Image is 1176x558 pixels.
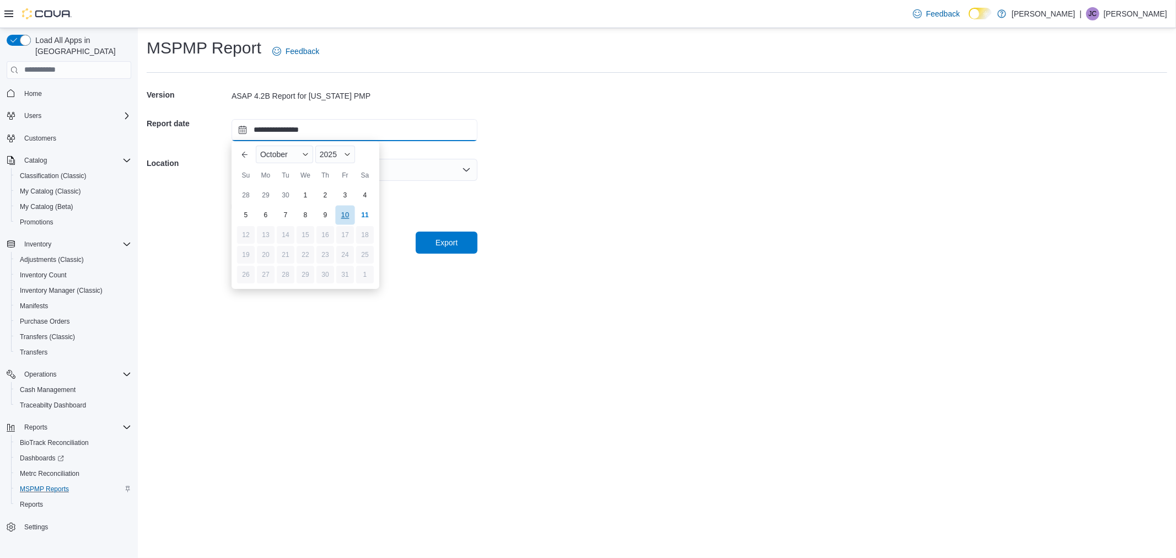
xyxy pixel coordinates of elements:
button: Manifests [11,298,136,314]
button: Users [2,108,136,124]
div: day-9 [316,206,334,224]
div: day-12 [237,226,255,244]
a: Transfers [15,346,52,359]
button: Export [416,232,477,254]
span: Metrc Reconciliation [20,469,79,478]
div: day-5 [237,206,255,224]
span: Load All Apps in [GEOGRAPHIC_DATA] [31,35,131,57]
div: Button. Open the year selector. 2025 is currently selected. [315,146,355,163]
a: Reports [15,498,47,511]
span: Reports [20,500,43,509]
div: Button. Open the month selector. October is currently selected. [256,146,313,163]
span: Cash Management [15,383,131,396]
button: My Catalog (Beta) [11,199,136,214]
button: Reports [20,421,52,434]
span: Dashboards [20,454,64,463]
span: Classification (Classic) [20,171,87,180]
button: Catalog [20,154,51,167]
a: Adjustments (Classic) [15,253,88,266]
span: Classification (Classic) [15,169,131,183]
span: MSPMP Reports [15,482,131,496]
span: Settings [24,523,48,532]
div: day-19 [237,246,255,264]
div: Su [237,167,255,184]
span: Manifests [15,299,131,313]
span: Inventory Manager (Classic) [20,286,103,295]
span: My Catalog (Classic) [15,185,131,198]
a: Home [20,87,46,100]
a: My Catalog (Classic) [15,185,85,198]
span: Transfers (Classic) [15,330,131,344]
div: day-13 [257,226,275,244]
button: Customers [2,130,136,146]
p: | [1080,7,1082,20]
button: Home [2,85,136,101]
div: day-28 [237,186,255,204]
div: Justin Crosby [1086,7,1099,20]
a: Settings [20,521,52,534]
span: BioTrack Reconciliation [20,438,89,447]
button: Previous Month [236,146,254,163]
div: day-8 [297,206,314,224]
span: Traceabilty Dashboard [20,401,86,410]
div: day-24 [336,246,354,264]
span: Export [436,237,458,248]
span: Home [20,87,131,100]
span: JC [1089,7,1097,20]
button: Open list of options [462,165,471,174]
button: Purchase Orders [11,314,136,329]
span: Inventory Manager (Classic) [15,284,131,297]
img: Cova [22,8,72,19]
span: Customers [24,134,56,143]
span: Adjustments (Classic) [20,255,84,264]
button: Transfers (Classic) [11,329,136,345]
span: Operations [20,368,131,381]
p: [PERSON_NAME] [1012,7,1075,20]
span: Transfers [20,348,47,357]
span: Feedback [926,8,960,19]
button: Transfers [11,345,136,360]
span: Promotions [15,216,131,229]
button: Reports [2,420,136,435]
button: BioTrack Reconciliation [11,435,136,450]
span: 2025 [320,150,337,159]
div: day-4 [356,186,374,204]
div: day-17 [336,226,354,244]
a: Traceabilty Dashboard [15,399,90,412]
span: Settings [20,520,131,534]
a: Classification (Classic) [15,169,91,183]
div: day-11 [356,206,374,224]
a: Inventory Manager (Classic) [15,284,107,297]
button: Settings [2,519,136,535]
a: Cash Management [15,383,80,396]
div: day-20 [257,246,275,264]
div: day-29 [257,186,275,204]
button: Metrc Reconciliation [11,466,136,481]
h5: Report date [147,112,229,135]
span: Reports [20,421,131,434]
a: Promotions [15,216,58,229]
div: ASAP 4.2B Report for [US_STATE] PMP [232,90,477,101]
div: day-25 [356,246,374,264]
div: day-14 [277,226,294,244]
input: Press the down key to enter a popover containing a calendar. Press the escape key to close the po... [232,119,477,141]
h5: Version [147,84,229,106]
span: Users [20,109,131,122]
div: Fr [336,167,354,184]
button: Inventory [20,238,56,251]
span: My Catalog (Classic) [20,187,81,196]
div: day-1 [297,186,314,204]
span: Inventory [24,240,51,249]
a: Inventory Count [15,269,71,282]
span: My Catalog (Beta) [15,200,131,213]
input: Dark Mode [969,8,992,19]
a: Customers [20,132,61,145]
button: Operations [20,368,61,381]
a: Feedback [268,40,324,62]
span: BioTrack Reconciliation [15,436,131,449]
p: [PERSON_NAME] [1104,7,1167,20]
button: Classification (Classic) [11,168,136,184]
div: day-22 [297,246,314,264]
a: Dashboards [15,452,68,465]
